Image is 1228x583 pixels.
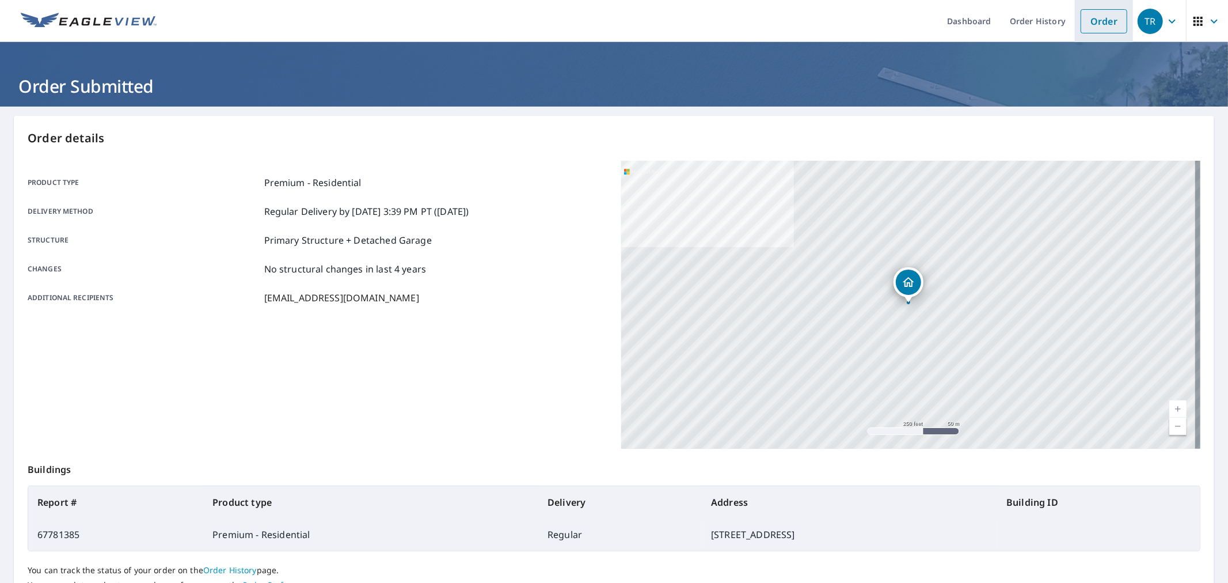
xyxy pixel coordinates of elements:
[14,74,1214,98] h1: Order Submitted
[28,449,1200,486] p: Buildings
[28,518,203,551] td: 67781385
[28,565,1200,576] p: You can track the status of your order on the page.
[28,130,1200,147] p: Order details
[28,233,260,247] p: Structure
[702,486,997,518] th: Address
[702,518,997,551] td: [STREET_ADDRESS]
[203,518,538,551] td: Premium - Residential
[264,233,432,247] p: Primary Structure + Detached Garage
[21,13,157,30] img: EV Logo
[203,565,257,576] a: Order History
[264,291,419,305] p: [EMAIL_ADDRESS][DOMAIN_NAME]
[28,262,260,276] p: Changes
[538,486,702,518] th: Delivery
[997,486,1200,518] th: Building ID
[1081,9,1127,33] a: Order
[538,518,702,551] td: Regular
[264,176,362,190] p: Premium - Residential
[1138,9,1163,34] div: TR
[264,205,469,218] p: Regular Delivery by [DATE] 3:39 PM PT ([DATE])
[1169,418,1187,435] a: Current Level 17, Zoom Out
[28,291,260,305] p: Additional recipients
[28,176,260,190] p: Product type
[28,486,203,518] th: Report #
[28,205,260,218] p: Delivery method
[264,262,427,276] p: No structural changes in last 4 years
[203,486,538,518] th: Product type
[894,267,923,303] div: Dropped pin, building 1, Residential property, 904 8th Ave W Seattle, WA 98119
[1169,400,1187,418] a: Current Level 17, Zoom In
